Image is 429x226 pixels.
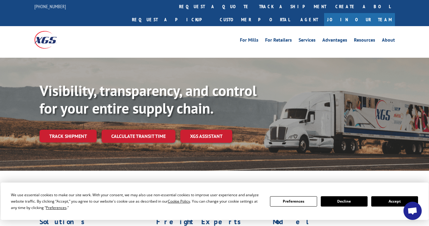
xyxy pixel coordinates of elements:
[168,199,190,204] span: Cookie Policy
[102,130,175,143] a: Calculate transit time
[40,130,97,142] a: Track shipment
[180,130,232,143] a: XGS ASSISTANT
[371,196,418,207] button: Accept
[40,81,257,118] b: Visibility, transparency, and control for your entire supply chain.
[127,13,215,26] a: Request a pickup
[265,38,292,44] a: For Retailers
[240,38,258,44] a: For Mills
[382,38,395,44] a: About
[324,13,395,26] a: Join Our Team
[354,38,375,44] a: Resources
[11,192,263,211] div: We use essential cookies to make our site work. With your consent, we may also use non-essential ...
[403,202,422,220] div: Open chat
[1,183,429,220] div: Cookie Consent Prompt
[299,38,316,44] a: Services
[46,205,67,210] span: Preferences
[294,13,324,26] a: Agent
[34,3,66,9] a: [PHONE_NUMBER]
[270,196,317,207] button: Preferences
[322,38,347,44] a: Advantages
[321,196,368,207] button: Decline
[215,13,294,26] a: Customer Portal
